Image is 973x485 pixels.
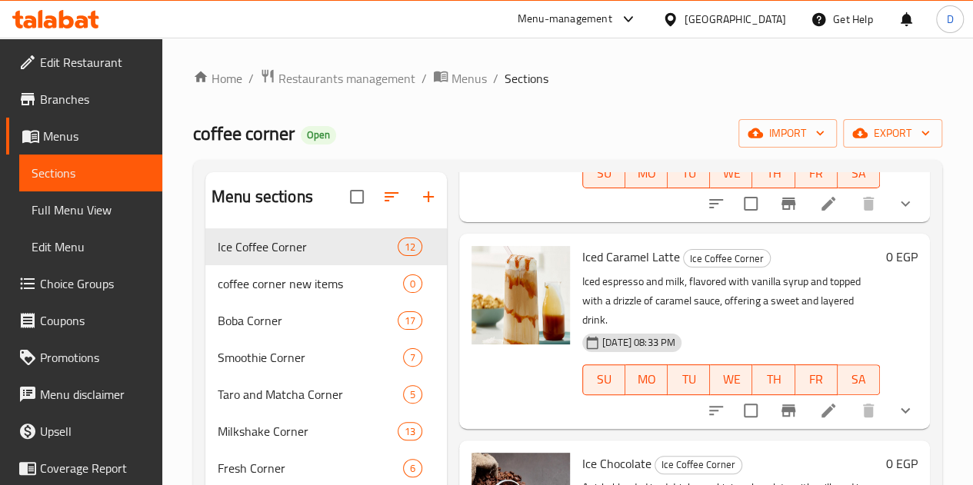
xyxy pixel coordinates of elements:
[403,459,422,477] div: items
[518,10,612,28] div: Menu-management
[32,164,150,182] span: Sections
[40,348,150,367] span: Promotions
[205,228,447,265] div: Ice Coffee Corner12
[758,368,788,390] span: TH
[582,272,880,330] p: Iced espresso and milk, flavored with vanilla syrup and topped with a drizzle of caramel sauce, o...
[674,162,704,184] span: TU
[844,162,874,184] span: SA
[193,68,942,88] nav: breadcrumb
[625,158,668,188] button: MO
[398,238,422,256] div: items
[631,368,661,390] span: MO
[40,274,150,293] span: Choice Groups
[40,459,150,477] span: Coverage Report
[493,69,498,88] li: /
[6,376,162,413] a: Menu disclaimer
[6,413,162,450] a: Upsell
[422,69,427,88] li: /
[855,124,930,143] span: export
[582,245,680,268] span: Iced Caramel Latte
[505,69,548,88] span: Sections
[795,158,838,188] button: FR
[398,422,422,440] div: items
[40,53,150,71] span: Edit Restaurant
[40,90,150,108] span: Branches
[735,188,767,220] span: Select to update
[260,68,415,88] a: Restaurants management
[655,456,741,473] span: Ice Coffee Corner
[738,119,837,148] button: import
[218,274,403,293] span: coffee corner new items
[472,246,570,344] img: Iced Caramel Latte
[668,158,710,188] button: TU
[770,185,807,222] button: Branch-specific-item
[218,238,398,256] span: Ice Coffee Corner
[404,461,422,476] span: 6
[801,368,831,390] span: FR
[6,302,162,339] a: Coupons
[218,385,403,404] span: Taro and Matcha Corner
[589,162,619,184] span: SU
[205,413,447,450] div: Milkshake Corner13
[40,422,150,440] span: Upsell
[698,185,735,222] button: sort-choices
[212,185,313,208] h2: Menu sections
[248,69,254,88] li: /
[404,350,422,365] span: 7
[886,246,918,267] h6: 0 EGP
[887,392,924,429] button: show more
[684,250,770,267] span: Ice Coffee Corner
[819,401,838,420] a: Edit menu item
[218,422,398,440] span: Milkshake Corner
[278,69,415,88] span: Restaurants management
[896,194,915,213] svg: Show Choices
[655,456,742,474] div: Ice Coffee Corner
[735,394,767,427] span: Select to update
[40,311,150,330] span: Coupons
[218,348,403,367] span: Smoothie Corner
[32,201,150,219] span: Full Menu View
[6,44,162,81] a: Edit Restaurant
[631,162,661,184] span: MO
[625,364,668,395] button: MO
[404,387,422,402] span: 5
[674,368,704,390] span: TU
[819,194,838,213] a: Edit menu item
[668,364,710,395] button: TU
[716,162,746,184] span: WE
[698,392,735,429] button: sort-choices
[710,158,752,188] button: WE
[398,314,422,328] span: 17
[685,11,786,28] div: [GEOGRAPHIC_DATA]
[398,424,422,439] span: 13
[850,185,887,222] button: delete
[582,364,625,395] button: SU
[838,158,880,188] button: SA
[398,240,422,254] span: 12
[205,339,447,376] div: Smoothie Corner7
[582,452,651,475] span: Ice Chocolate
[193,69,242,88] a: Home
[19,191,162,228] a: Full Menu View
[752,364,795,395] button: TH
[838,364,880,395] button: SA
[752,158,795,188] button: TH
[218,311,398,330] span: Boba Corner
[452,69,487,88] span: Menus
[32,238,150,256] span: Edit Menu
[403,274,422,293] div: items
[596,335,681,350] span: [DATE] 08:33 PM
[843,119,942,148] button: export
[301,128,336,141] span: Open
[43,127,150,145] span: Menus
[751,124,825,143] span: import
[403,385,422,404] div: items
[887,185,924,222] button: show more
[589,368,619,390] span: SU
[404,277,422,291] span: 0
